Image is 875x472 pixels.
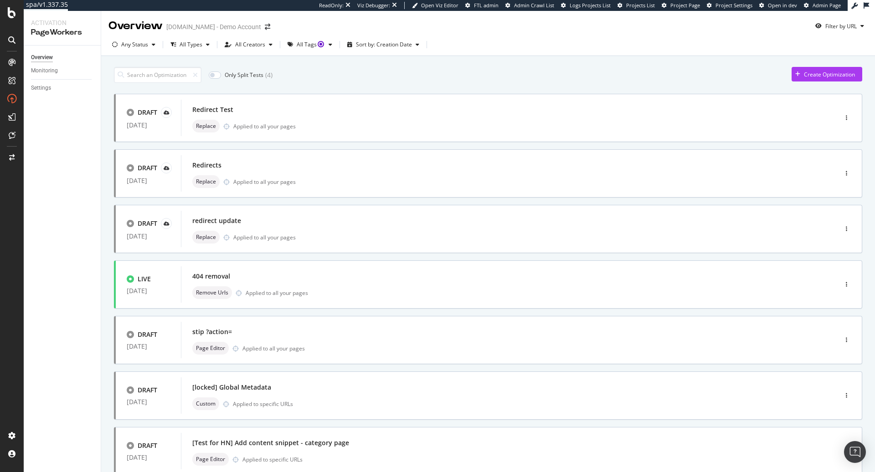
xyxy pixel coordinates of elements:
div: [DATE] [127,122,170,129]
div: Activation [31,18,93,27]
span: Admin Crawl List [514,2,554,9]
a: Settings [31,83,94,93]
div: Applied to all your pages [233,233,296,241]
div: LIVE [138,274,151,284]
a: Admin Page [804,2,841,9]
span: Custom [196,401,216,406]
div: Applied to all your pages [233,178,296,186]
div: neutral label [192,397,219,410]
div: Monitoring [31,66,58,76]
div: [DATE] [127,287,170,294]
span: Page Editor [196,457,225,462]
a: Project Page [662,2,700,9]
div: [DATE] [127,343,170,350]
div: Create Optimization [804,71,855,78]
div: Sort by: Creation Date [356,42,412,47]
div: [DOMAIN_NAME] - Demo Account [166,22,261,31]
div: DRAFT [138,386,157,395]
div: neutral label [192,342,229,355]
div: Applied to specific URLs [242,456,303,463]
div: ReadOnly: [319,2,344,9]
div: All Creators [235,42,265,47]
a: Overview [31,53,94,62]
span: Remove Urls [196,290,228,295]
div: Redirects [192,161,221,170]
span: Page Editor [196,345,225,351]
span: Admin Page [813,2,841,9]
span: Project Page [670,2,700,9]
div: neutral label [192,231,220,244]
div: Filter by URL [825,22,857,30]
span: Logs Projects List [570,2,611,9]
div: 404 removal [192,272,230,281]
button: Create Optimization [792,67,862,81]
a: Admin Crawl List [505,2,554,9]
span: Open Viz Editor [421,2,458,9]
div: Any Status [121,42,148,47]
div: ( 4 ) [265,71,273,80]
div: redirect update [192,216,241,225]
span: Replace [196,234,216,240]
button: Any Status [108,37,159,52]
div: DRAFT [138,219,157,228]
div: Open Intercom Messenger [844,441,866,463]
div: [locked] Global Metadata [192,383,271,392]
div: [DATE] [127,233,170,240]
div: All Types [180,42,202,47]
button: All Creators [221,37,276,52]
div: neutral label [192,175,220,188]
span: Replace [196,179,216,184]
div: PageWorkers [31,27,93,38]
div: [Test for HN] Add content snippet - category page [192,438,349,447]
a: Project Settings [707,2,752,9]
a: Projects List [618,2,655,9]
div: Applied to specific URLs [233,400,293,408]
div: neutral label [192,286,232,299]
div: Applied to all your pages [242,345,305,352]
span: Open in dev [768,2,797,9]
a: FTL admin [465,2,499,9]
button: All TagsTooltip anchor [284,37,336,52]
div: Only Split Tests [225,71,263,79]
div: [DATE] [127,454,170,461]
div: All Tags [297,42,325,47]
div: Redirect Test [192,105,233,114]
span: Project Settings [715,2,752,9]
button: All Types [167,37,213,52]
div: DRAFT [138,330,157,339]
span: FTL admin [474,2,499,9]
a: Logs Projects List [561,2,611,9]
div: Overview [31,53,53,62]
div: Overview [108,18,163,34]
div: [DATE] [127,177,170,184]
span: Projects List [626,2,655,9]
span: Replace [196,123,216,129]
div: neutral label [192,120,220,132]
div: DRAFT [138,108,157,117]
input: Search an Optimization [114,67,201,83]
button: Filter by URL [812,19,868,33]
a: Open in dev [759,2,797,9]
div: Tooltip anchor [317,40,325,48]
button: Sort by: Creation Date [344,37,423,52]
div: [DATE] [127,398,170,406]
div: Applied to all your pages [233,122,296,130]
div: DRAFT [138,163,157,173]
a: Monitoring [31,66,94,76]
div: neutral label [192,453,229,466]
div: arrow-right-arrow-left [265,24,270,30]
a: Open Viz Editor [412,2,458,9]
div: DRAFT [138,441,157,450]
div: Settings [31,83,51,93]
div: Applied to all your pages [246,289,308,297]
div: stip ?action= [192,327,232,336]
div: Viz Debugger: [357,2,390,9]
